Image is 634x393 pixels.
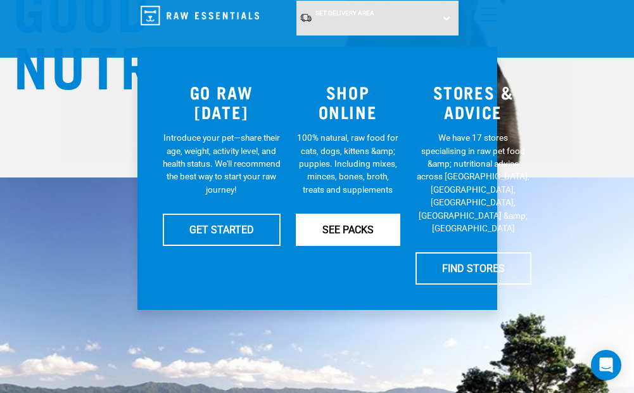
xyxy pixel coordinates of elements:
img: Raw Essentials Logo [141,6,259,25]
div: Open Intercom Messenger [591,350,621,380]
h3: SHOP ONLINE [296,82,400,121]
h3: GO RAW [DATE] [163,82,281,121]
span: Set Delivery Area [315,10,374,16]
img: van-moving.png [300,13,312,23]
a: GET STARTED [163,214,281,245]
p: Introduce your pet—share their age, weight, activity level, and health status. We'll recommend th... [163,131,281,196]
p: 100% natural, raw food for cats, dogs, kittens &amp; puppies. Including mixes, minces, bones, bro... [296,131,400,196]
a: FIND STORES [415,252,531,284]
a: SEE PACKS [296,214,400,245]
h3: STORES & ADVICE [415,82,531,121]
p: We have 17 stores specialising in raw pet food &amp; nutritional advice across [GEOGRAPHIC_DATA],... [415,131,531,235]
